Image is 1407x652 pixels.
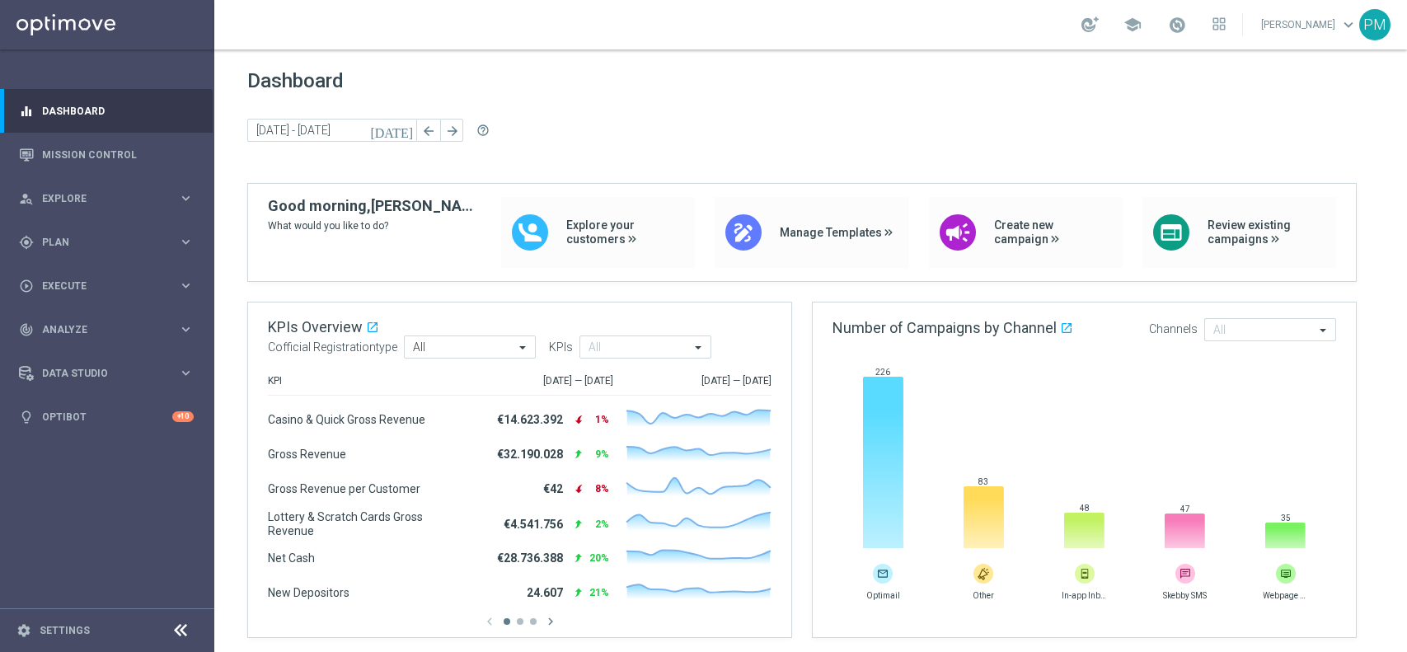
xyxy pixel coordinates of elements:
[178,190,194,206] i: keyboard_arrow_right
[19,235,178,250] div: Plan
[19,191,178,206] div: Explore
[42,89,194,133] a: Dashboard
[42,395,172,439] a: Optibot
[1339,16,1358,34] span: keyboard_arrow_down
[19,322,178,337] div: Analyze
[42,368,178,378] span: Data Studio
[42,194,178,204] span: Explore
[42,281,178,291] span: Execute
[1359,9,1391,40] div: PM
[19,104,34,119] i: equalizer
[19,133,194,176] div: Mission Control
[172,411,194,422] div: +10
[19,279,34,293] i: play_circle_outline
[19,322,34,337] i: track_changes
[18,236,195,249] button: gps_fixed Plan keyboard_arrow_right
[178,365,194,381] i: keyboard_arrow_right
[19,395,194,439] div: Optibot
[18,148,195,162] button: Mission Control
[178,234,194,250] i: keyboard_arrow_right
[1123,16,1142,34] span: school
[19,279,178,293] div: Execute
[1259,12,1359,37] a: [PERSON_NAME]keyboard_arrow_down
[16,623,31,638] i: settings
[42,133,194,176] a: Mission Control
[18,367,195,380] button: Data Studio keyboard_arrow_right
[18,279,195,293] button: play_circle_outline Execute keyboard_arrow_right
[178,278,194,293] i: keyboard_arrow_right
[19,191,34,206] i: person_search
[40,626,90,636] a: Settings
[18,105,195,118] button: equalizer Dashboard
[18,410,195,424] button: lightbulb Optibot +10
[42,325,178,335] span: Analyze
[19,410,34,425] i: lightbulb
[19,235,34,250] i: gps_fixed
[178,321,194,337] i: keyboard_arrow_right
[19,89,194,133] div: Dashboard
[19,366,178,381] div: Data Studio
[18,192,195,205] button: person_search Explore keyboard_arrow_right
[42,237,178,247] span: Plan
[18,323,195,336] button: track_changes Analyze keyboard_arrow_right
